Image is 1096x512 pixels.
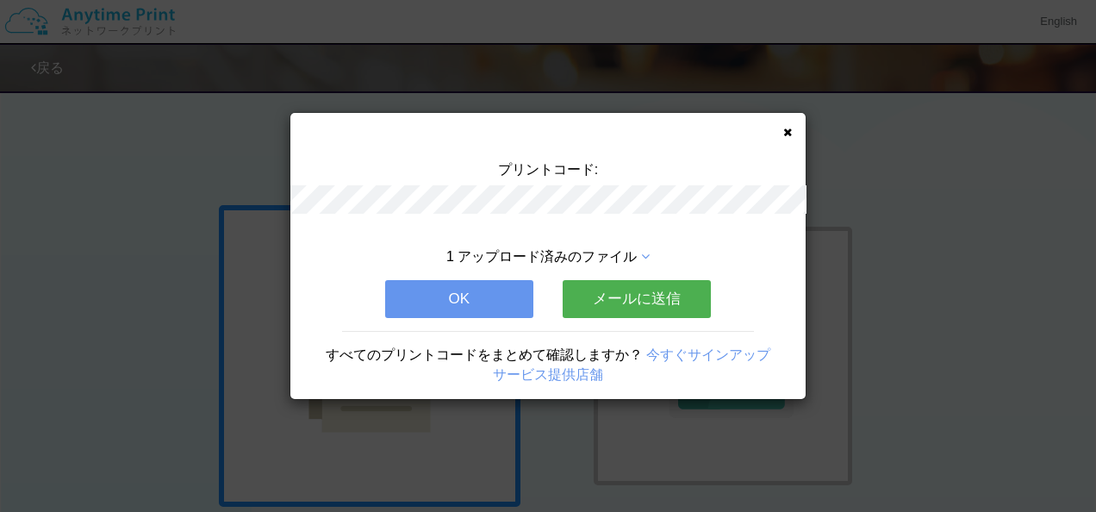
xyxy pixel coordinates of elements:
a: 今すぐサインアップ [646,347,770,362]
span: すべてのプリントコードをまとめて確認しますか？ [326,347,643,362]
span: プリントコード: [498,162,598,177]
span: 1 アップロード済みのファイル [446,249,637,264]
button: メールに送信 [563,280,711,318]
button: OK [385,280,533,318]
a: サービス提供店舗 [493,367,603,382]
